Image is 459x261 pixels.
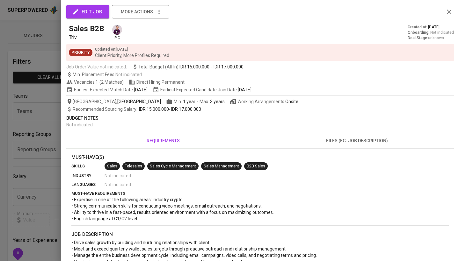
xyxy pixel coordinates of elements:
[66,79,124,85] span: Vacancies ( 2 Matches )
[408,35,454,41] div: Deal Stage :
[95,46,169,52] p: Updated on : [DATE]
[428,25,440,30] span: [DATE]
[73,72,142,77] span: Min. Placement Fees
[197,98,198,105] span: -
[129,79,185,85] span: Direct Hiring | Permanent
[171,107,201,112] span: IDR 17.000.000
[66,5,109,18] button: edit job
[71,190,449,197] p: must-have requirements
[122,163,145,169] span: Telesales
[117,98,161,105] span: [GEOGRAPHIC_DATA]
[105,173,132,179] span: Not indicated .
[285,98,298,105] div: Onsite
[112,5,169,18] button: more actions
[71,181,105,188] p: languages
[174,99,195,104] span: Min.
[121,8,153,16] span: more actions
[66,115,454,122] p: Budget Notes
[264,137,450,145] span: files (eg: job description)
[153,87,251,93] span: Earliest Expected Candidate Join Date
[71,154,449,161] p: Must-Have(s)
[69,50,92,56] span: Priority
[66,122,94,127] span: Not indicated .
[211,64,212,70] span: -
[408,25,454,30] div: Created at :
[70,137,256,145] span: requirements
[244,163,268,169] span: B2B Sales
[214,64,244,70] span: IDR 17.000.000
[66,98,161,105] span: [GEOGRAPHIC_DATA] ,
[71,173,105,179] p: industry
[179,64,209,70] span: IDR 15.000.000
[71,163,105,169] p: skills
[95,52,169,59] p: Client Priority, More Profiles Required
[428,36,444,40] span: unknown
[147,163,199,169] span: Sales Cycle Management
[112,24,123,41] div: pic
[69,34,77,40] span: Triv
[95,79,98,85] span: 1
[73,8,102,16] span: edit job
[230,98,298,105] span: Working Arrangements
[430,30,454,35] span: Not indicated
[134,87,148,93] span: [DATE]
[73,106,201,112] span: -
[112,25,122,35] img: erwin@glints.com
[210,99,225,104] span: 3 years
[73,107,138,112] span: Recommended Sourcing Salary :
[183,99,195,104] span: 1 year
[105,181,132,188] span: Not indicated .
[201,163,242,169] span: Sales Management
[66,87,148,93] span: Earliest Expected Match Date
[238,87,251,93] span: [DATE]
[139,107,169,112] span: IDR 15.000.000
[105,163,120,169] span: Sales
[66,64,127,70] span: Job Order Value not indicated.
[115,72,142,77] span: Not indicated
[200,99,225,104] span: Max.
[132,64,244,70] span: Total Budget (All-In)
[69,24,104,34] h5: Sales B2B
[408,30,454,35] div: Onboarding :
[71,197,274,221] span: • Expertise in one of the following areas: industry crypto • Strong communication skills for cond...
[71,231,449,238] p: job description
